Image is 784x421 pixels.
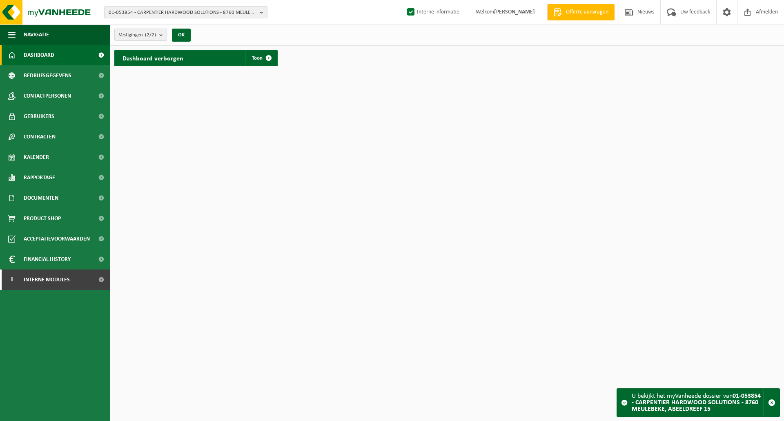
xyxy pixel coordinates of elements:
span: Offerte aanvragen [564,8,610,16]
span: Toon [252,56,263,61]
span: I [8,270,16,290]
span: Acceptatievoorwaarden [24,229,90,249]
button: OK [172,29,191,42]
span: Documenten [24,188,58,208]
span: Dashboard [24,45,54,65]
span: Gebruikers [24,106,54,127]
label: Interne informatie [405,6,459,18]
span: Financial History [24,249,71,270]
strong: 01-053854 - CARPENTIER HARDWOOD SOLUTIONS - 8760 MEULEBEKE, ABEELDREEF 15 [632,393,761,412]
span: Rapportage [24,167,55,188]
span: Product Shop [24,208,61,229]
h2: Dashboard verborgen [114,50,192,66]
span: Bedrijfsgegevens [24,65,71,86]
button: Vestigingen(2/2) [114,29,167,41]
a: Toon [245,50,277,66]
span: Vestigingen [119,29,156,41]
span: Contracten [24,127,56,147]
div: U bekijkt het myVanheede dossier van [632,389,764,417]
strong: [PERSON_NAME] [494,9,535,15]
span: 01-053854 - CARPENTIER HARDWOOD SOLUTIONS - 8760 MEULEBEKE, ABEELDREEF 15 [109,7,256,19]
span: Contactpersonen [24,86,71,106]
span: Kalender [24,147,49,167]
span: Navigatie [24,25,49,45]
a: Offerte aanvragen [547,4,615,20]
button: 01-053854 - CARPENTIER HARDWOOD SOLUTIONS - 8760 MEULEBEKE, ABEELDREEF 15 [104,6,267,18]
span: Interne modules [24,270,70,290]
count: (2/2) [145,32,156,38]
